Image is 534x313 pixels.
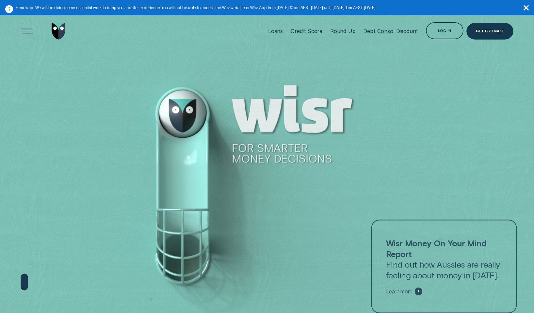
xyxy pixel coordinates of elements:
[18,23,35,40] button: Open Menu
[363,28,418,34] div: Debt Consol Discount
[466,23,513,40] a: Get Estimate
[291,12,322,50] a: Credit Score
[386,238,502,280] p: Find out how Aussies are really feeling about money in [DATE].
[363,12,418,50] a: Debt Consol Discount
[52,23,66,40] img: Wisr
[291,28,322,34] div: Credit Score
[386,238,487,258] strong: Wisr Money On Your Mind Report
[330,28,356,34] div: Round Up
[330,12,356,50] a: Round Up
[268,12,283,50] a: Loans
[268,28,283,34] div: Loans
[426,22,463,39] button: Log in
[50,12,67,50] a: Go to home page
[371,220,517,313] a: Wisr Money On Your Mind ReportFind out how Aussies are really feeling about money in [DATE].Learn...
[386,288,413,295] span: Learn more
